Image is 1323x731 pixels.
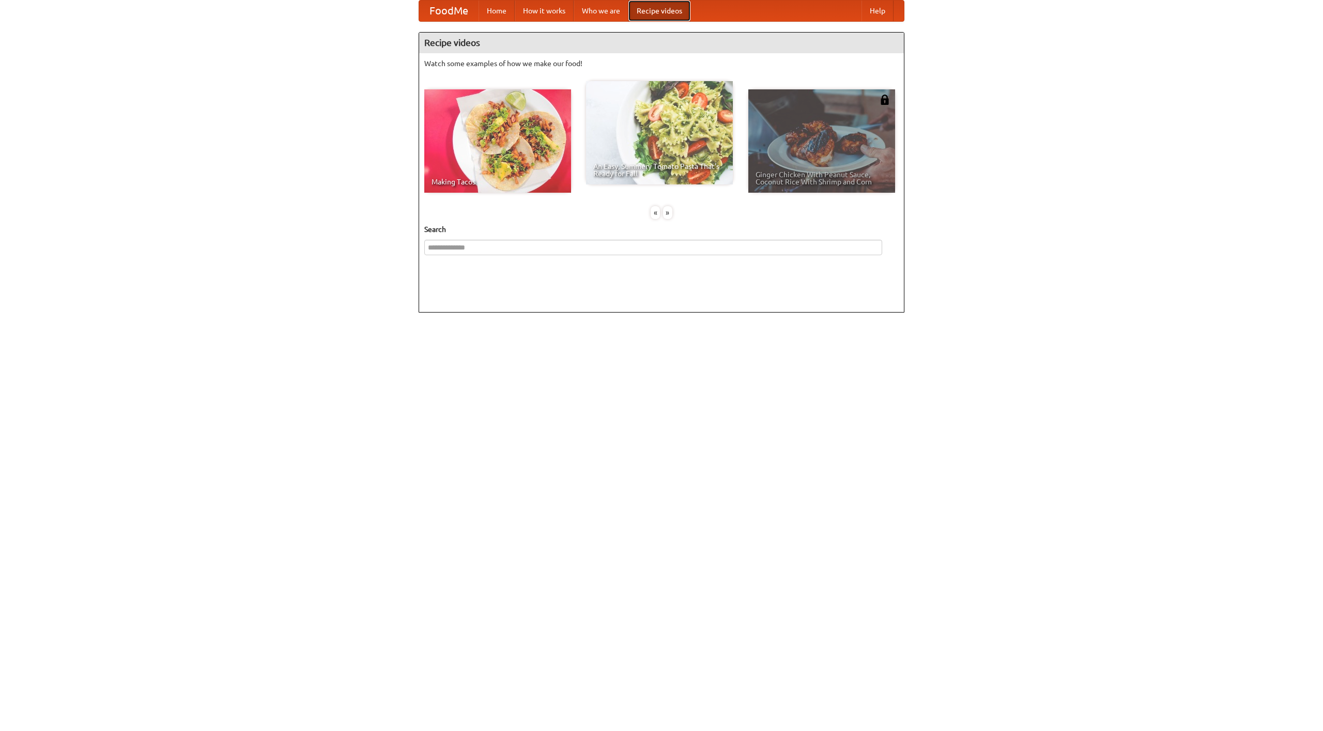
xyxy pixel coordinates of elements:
a: How it works [515,1,574,21]
span: Making Tacos [432,178,564,185]
a: Who we are [574,1,628,21]
a: Making Tacos [424,89,571,193]
a: Help [862,1,894,21]
h5: Search [424,224,899,235]
span: An Easy, Summery Tomato Pasta That's Ready for Fall [593,163,726,177]
a: Recipe videos [628,1,690,21]
a: Home [479,1,515,21]
p: Watch some examples of how we make our food! [424,58,899,69]
h4: Recipe videos [419,33,904,53]
img: 483408.png [880,95,890,105]
div: » [663,206,672,219]
div: « [651,206,660,219]
a: An Easy, Summery Tomato Pasta That's Ready for Fall [586,81,733,184]
a: FoodMe [419,1,479,21]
